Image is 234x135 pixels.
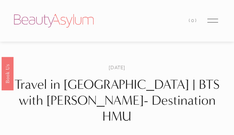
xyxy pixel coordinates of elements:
span: [DATE] [109,64,125,71]
h1: Travel in [GEOGRAPHIC_DATA] | BTS with [PERSON_NAME]- Destination HMU [14,77,220,125]
a: Book Us [2,57,13,90]
span: 0 [191,18,195,23]
span: ) [195,18,198,23]
a: 0 items in cart [189,17,197,25]
span: ( [189,18,191,23]
img: Beauty Asylum | Bridal Hair &amp; Makeup Charlotte &amp; Atlanta [14,14,94,28]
